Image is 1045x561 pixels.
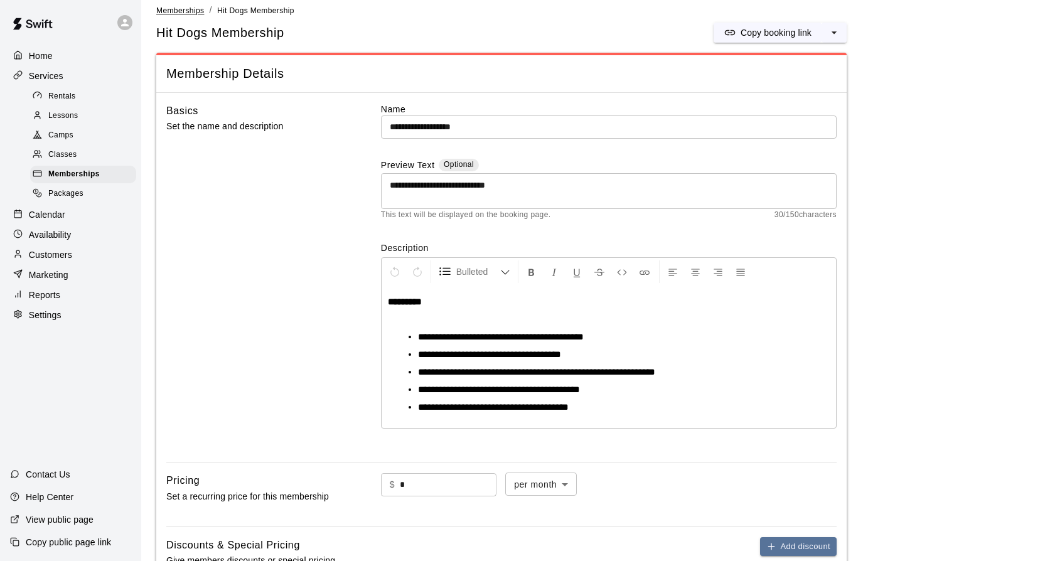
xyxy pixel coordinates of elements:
a: Memberships [30,165,141,184]
button: Right Align [707,260,729,283]
p: Set the name and description [166,119,341,134]
button: Format Underline [566,260,587,283]
p: Customers [29,248,72,261]
label: Name [381,103,837,115]
h6: Discounts & Special Pricing [166,537,300,553]
a: Services [10,67,131,85]
span: Hit Dogs Membership [156,24,284,41]
div: Lessons [30,107,136,125]
a: Memberships [156,5,204,15]
div: Rentals [30,88,136,105]
a: Lessons [30,106,141,126]
a: Home [10,46,131,65]
a: Rentals [30,87,141,106]
label: Preview Text [381,159,435,173]
div: Classes [30,146,136,164]
div: per month [505,473,577,496]
p: Reports [29,289,60,301]
p: Calendar [29,208,65,221]
a: Packages [30,184,141,204]
span: Memberships [48,168,100,181]
button: Undo [384,260,405,283]
button: Left Align [662,260,683,283]
a: Reports [10,286,131,304]
button: Justify Align [730,260,751,283]
button: select merge strategy [822,23,847,43]
button: Insert Link [634,260,655,283]
p: Contact Us [26,468,70,481]
span: Rentals [48,90,76,103]
li: / [209,4,212,17]
a: Classes [30,146,141,165]
div: Memberships [30,166,136,183]
span: This text will be displayed on the booking page. [381,209,551,222]
span: Optional [444,160,474,169]
nav: breadcrumb [156,4,1030,18]
div: Packages [30,185,136,203]
p: Copy public page link [26,536,111,548]
p: Services [29,70,63,82]
div: Camps [30,127,136,144]
p: Settings [29,309,62,321]
span: Packages [48,188,83,200]
button: Center Align [685,260,706,283]
p: Marketing [29,269,68,281]
span: Bulleted List [456,265,500,278]
a: Settings [10,306,131,324]
span: Camps [48,129,73,142]
p: Availability [29,228,72,241]
button: Format Bold [521,260,542,283]
div: split button [714,23,847,43]
p: Copy booking link [741,26,812,39]
span: 30 / 150 characters [774,209,837,222]
button: Copy booking link [714,23,822,43]
button: Formatting Options [434,260,515,283]
p: $ [390,478,395,491]
a: Calendar [10,205,131,224]
a: Customers [10,245,131,264]
button: Redo [407,260,428,283]
p: Help Center [26,491,73,503]
span: Classes [48,149,77,161]
a: Availability [10,225,131,244]
span: Membership Details [166,65,837,82]
span: Hit Dogs Membership [217,6,294,15]
a: Camps [30,126,141,146]
h6: Basics [166,103,198,119]
span: Memberships [156,6,204,15]
p: Set a recurring price for this membership [166,489,341,505]
label: Description [381,242,837,254]
span: Lessons [48,110,78,122]
button: Format Strikethrough [589,260,610,283]
a: Marketing [10,265,131,284]
p: Home [29,50,53,62]
button: Add discount [760,537,837,557]
button: Format Italics [544,260,565,283]
button: Insert Code [611,260,633,283]
h6: Pricing [166,473,200,489]
p: View public page [26,513,94,526]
